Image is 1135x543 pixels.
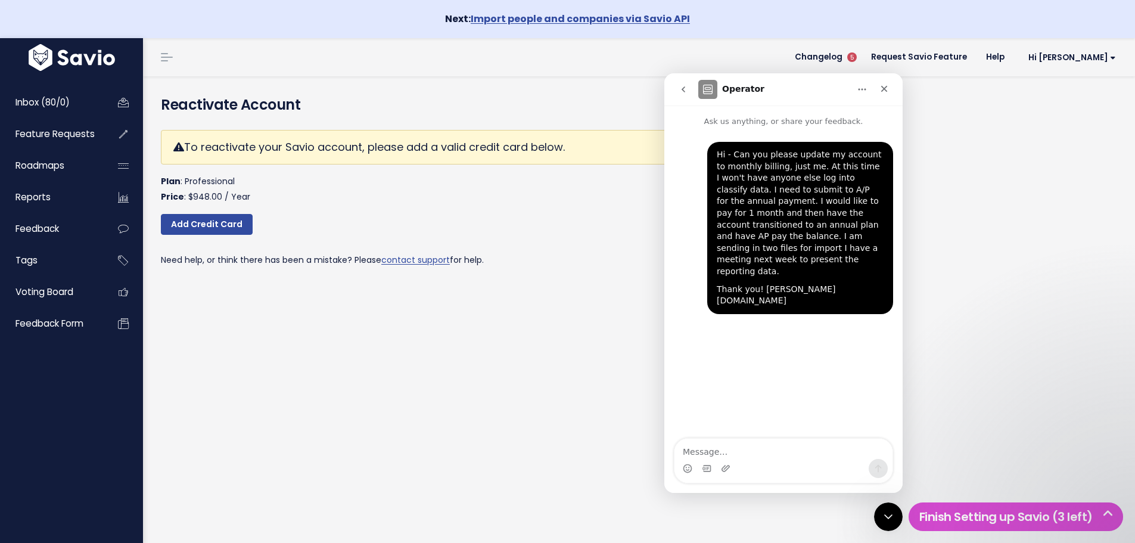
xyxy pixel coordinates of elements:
[3,184,99,211] a: Reports
[3,152,99,179] a: Roadmaps
[664,73,903,493] iframe: To enrich screen reader interactions, please activate Accessibility in Grammarly extension settings
[161,174,679,204] p: : Professional : $948.00 / Year
[161,191,184,203] strong: Price
[1014,48,1125,67] a: Hi [PERSON_NAME]
[3,278,99,306] a: Voting Board
[3,89,99,116] a: Inbox (80/0)
[847,52,857,62] span: 5
[3,247,99,274] a: Tags
[471,12,690,26] a: Import people and companies via Savio API
[161,175,181,187] strong: Plan
[1028,53,1116,62] span: Hi [PERSON_NAME]
[161,94,1117,116] h4: Reactivate Account
[15,159,64,172] span: Roadmaps
[15,191,51,203] span: Reports
[862,48,977,66] a: Request Savio Feature
[914,508,1118,526] h5: Finish Setting up Savio (3 left)
[15,128,95,140] span: Feature Requests
[15,222,59,235] span: Feedback
[15,96,70,108] span: Inbox (80/0)
[977,48,1014,66] a: Help
[3,310,99,337] a: Feedback form
[795,53,842,61] span: Changelog
[15,254,38,266] span: Tags
[874,502,903,531] iframe: Intercom live chat
[15,286,73,298] span: Voting Board
[161,130,679,165] div: To reactivate your Savio account, please add a valid credit card below.
[161,214,253,235] a: Add Credit Card
[445,12,690,26] strong: Next:
[3,120,99,148] a: Feature Requests
[15,317,83,330] span: Feedback form
[26,44,118,71] img: logo-white.9d6f32f41409.svg
[381,254,450,266] a: contact support
[161,253,679,268] p: Need help, or think there has been a mistake? Please for help.
[3,215,99,243] a: Feedback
